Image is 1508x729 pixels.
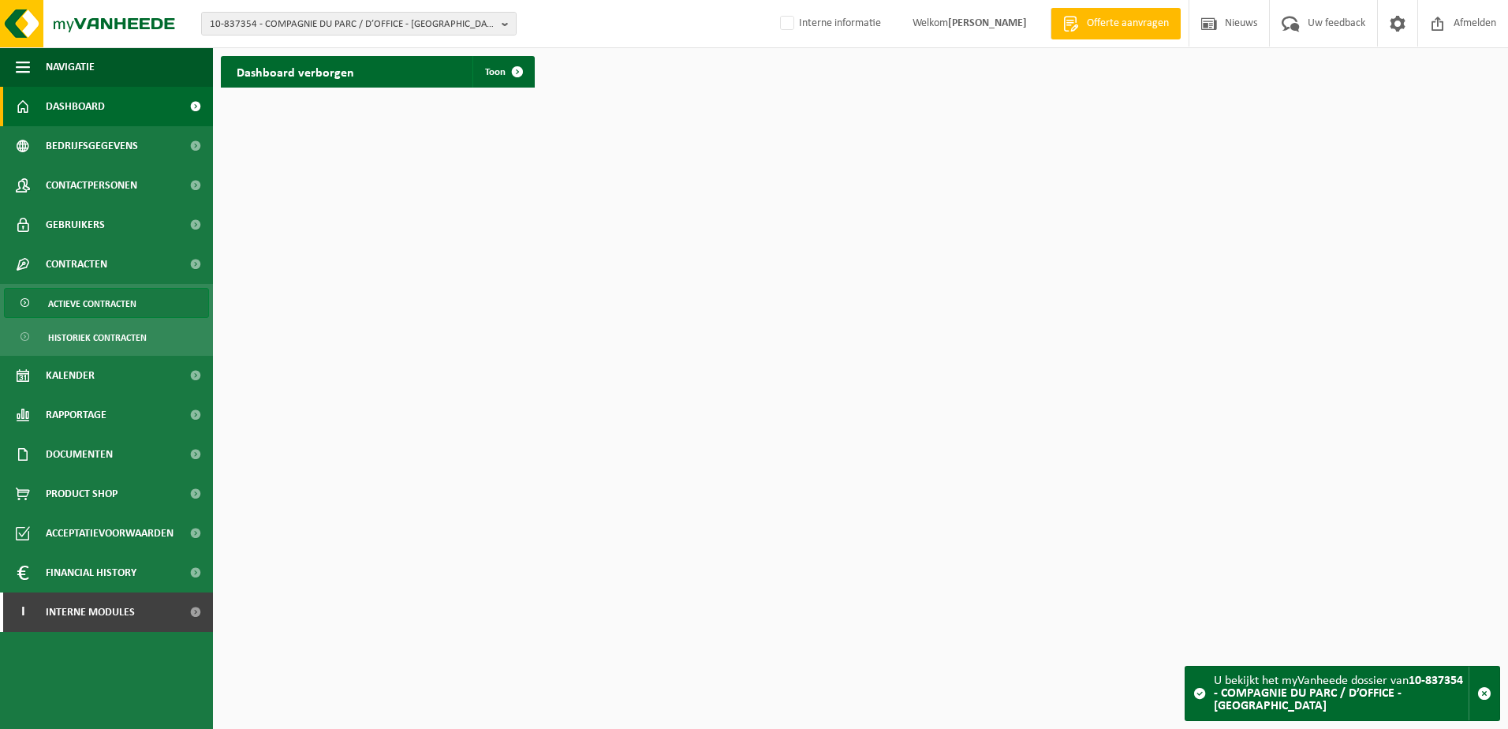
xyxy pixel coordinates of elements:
[46,245,107,284] span: Contracten
[46,87,105,126] span: Dashboard
[48,289,136,319] span: Actieve contracten
[46,435,113,474] span: Documenten
[46,474,118,514] span: Product Shop
[210,13,495,36] span: 10-837354 - COMPAGNIE DU PARC / D’OFFICE - [GEOGRAPHIC_DATA]
[4,322,209,352] a: Historiek contracten
[1051,8,1181,39] a: Offerte aanvragen
[221,56,370,87] h2: Dashboard verborgen
[1214,667,1469,720] div: U bekijkt het myVanheede dossier van
[4,288,209,318] a: Actieve contracten
[48,323,147,353] span: Historiek contracten
[777,12,881,36] label: Interne informatie
[46,553,136,593] span: Financial History
[485,67,506,77] span: Toon
[46,166,137,205] span: Contactpersonen
[46,47,95,87] span: Navigatie
[1214,675,1463,712] strong: 10-837354 - COMPAGNIE DU PARC / D’OFFICE - [GEOGRAPHIC_DATA]
[201,12,517,36] button: 10-837354 - COMPAGNIE DU PARC / D’OFFICE - [GEOGRAPHIC_DATA]
[46,593,135,632] span: Interne modules
[46,205,105,245] span: Gebruikers
[948,17,1027,29] strong: [PERSON_NAME]
[46,514,174,553] span: Acceptatievoorwaarden
[46,356,95,395] span: Kalender
[16,593,30,632] span: I
[46,126,138,166] span: Bedrijfsgegevens
[46,395,106,435] span: Rapportage
[472,56,533,88] a: Toon
[1083,16,1173,32] span: Offerte aanvragen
